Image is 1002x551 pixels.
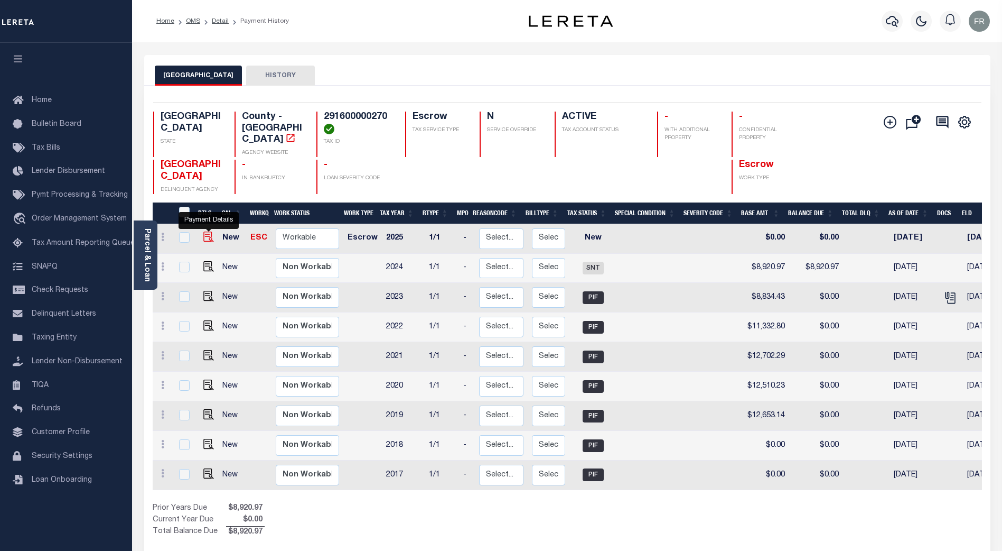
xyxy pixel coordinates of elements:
td: $0.00 [789,461,843,490]
span: PIF [583,321,604,334]
td: - [459,254,475,283]
span: Bulletin Board [32,121,81,128]
span: PIF [583,351,604,363]
span: Loan Onboarding [32,476,92,484]
p: STATE [161,138,222,146]
th: &nbsp; [173,203,194,224]
td: 1/1 [425,254,459,283]
th: CAL: activate to sort column ascending [218,203,246,224]
td: 1/1 [425,461,459,490]
td: $12,510.23 [743,372,789,401]
p: TAX SERVICE TYPE [413,126,467,134]
td: 2018 [382,431,425,461]
span: Delinquent Letters [32,310,96,318]
td: New [218,401,246,431]
span: Home [32,97,52,104]
td: $8,920.97 [789,254,843,283]
td: 2024 [382,254,425,283]
h4: 291600000270 [324,112,392,134]
td: [DATE] [963,461,1000,490]
td: [DATE] [963,401,1000,431]
th: MPO [453,203,469,224]
img: logo-dark.svg [529,15,613,27]
th: DTLS [194,203,218,224]
span: TIQA [32,381,49,389]
td: 2022 [382,313,425,342]
td: - [459,461,475,490]
td: [DATE] [889,461,938,490]
td: 2023 [382,283,425,313]
td: Escrow [343,224,382,254]
td: 1/1 [425,342,459,372]
button: HISTORY [246,66,315,86]
td: 2021 [382,342,425,372]
span: PIF [583,291,604,304]
span: Tax Bills [32,144,60,152]
h4: ACTIVE [562,112,644,123]
span: Lender Non-Disbursement [32,358,123,365]
td: $0.00 [789,401,843,431]
td: 1/1 [425,401,459,431]
td: New [218,372,246,401]
td: $0.00 [789,342,843,372]
a: OMS [186,18,200,24]
td: $12,702.29 [743,342,789,372]
td: - [459,431,475,461]
td: [DATE] [963,342,1000,372]
span: - [739,112,743,122]
th: WorkQ [246,203,270,224]
th: Tax Year: activate to sort column ascending [376,203,418,224]
span: SNT [583,262,604,274]
td: 2019 [382,401,425,431]
td: New [569,224,617,254]
p: LOAN SEVERITY CODE [324,175,392,182]
th: ReasonCode: activate to sort column ascending [469,203,521,224]
td: 2017 [382,461,425,490]
span: Tax Amount Reporting Queue [32,240,135,247]
td: - [459,401,475,431]
th: BillType: activate to sort column ascending [521,203,563,224]
span: PIF [583,380,604,393]
th: Docs [933,203,958,224]
td: 1/1 [425,313,459,342]
td: [DATE] [963,254,1000,283]
th: Special Condition: activate to sort column ascending [611,203,679,224]
td: [DATE] [889,342,938,372]
td: [DATE] [889,313,938,342]
span: Customer Profile [32,429,90,436]
span: Order Management System [32,215,127,223]
td: [DATE] [889,431,938,461]
a: Home [156,18,174,24]
th: Balance Due: activate to sort column ascending [784,203,838,224]
div: Payment Details [179,212,239,229]
p: IN BANKRUPTCY [242,175,304,182]
p: SERVICE OVERRIDE [487,126,542,134]
td: $0.00 [789,283,843,313]
td: $8,834.43 [743,283,789,313]
td: $0.00 [789,372,843,401]
span: - [664,112,668,122]
span: Escrow [739,160,774,170]
span: $8,920.97 [226,503,265,515]
td: - [459,342,475,372]
td: Prior Years Due [153,503,226,515]
th: Severity Code: activate to sort column ascending [679,203,737,224]
p: DELINQUENT AGENCY [161,186,222,194]
td: 1/1 [425,372,459,401]
span: Check Requests [32,287,88,294]
td: New [218,254,246,283]
th: Work Type [340,203,376,224]
td: [DATE] [889,372,938,401]
span: PIF [583,410,604,423]
a: Detail [212,18,229,24]
td: - [459,283,475,313]
th: Total DLQ: activate to sort column ascending [838,203,884,224]
td: $0.00 [789,313,843,342]
td: $12,653.14 [743,401,789,431]
span: PIF [583,469,604,481]
li: Payment History [229,16,289,26]
td: New [218,461,246,490]
td: $8,920.97 [743,254,789,283]
img: svg+xml;base64,PHN2ZyB4bWxucz0iaHR0cDovL3d3dy53My5vcmcvMjAwMC9zdmciIHBvaW50ZXItZXZlbnRzPSJub25lIi... [969,11,990,32]
span: Taxing Entity [32,334,77,342]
